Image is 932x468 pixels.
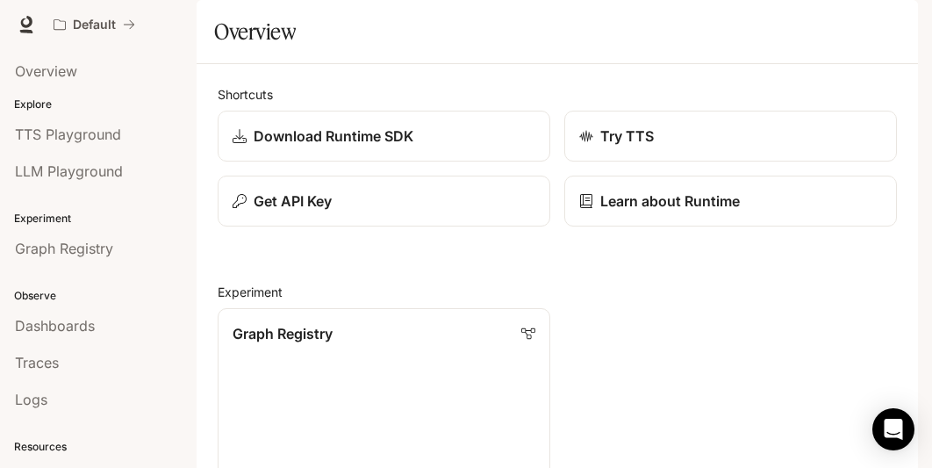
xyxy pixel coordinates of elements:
button: Get API Key [218,176,550,227]
h2: Experiment [218,283,897,301]
p: Graph Registry [233,323,333,344]
p: Learn about Runtime [600,191,740,212]
div: Open Intercom Messenger [872,408,914,450]
button: All workspaces [46,7,143,42]
h1: Overview [214,14,296,49]
a: Try TTS [564,111,897,162]
p: Try TTS [600,126,654,147]
p: Get API Key [254,191,332,212]
h2: Shortcuts [218,85,897,104]
p: Default [73,18,116,32]
a: Download Runtime SDK [218,111,550,162]
p: Download Runtime SDK [254,126,413,147]
a: Learn about Runtime [564,176,897,227]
